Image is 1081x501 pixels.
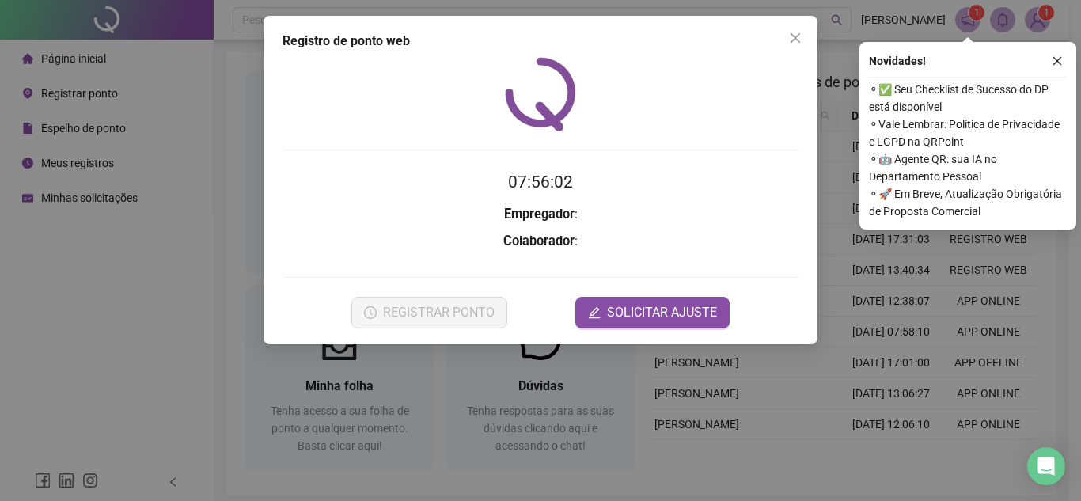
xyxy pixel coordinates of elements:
span: ⚬ ✅ Seu Checklist de Sucesso do DP está disponível [869,81,1067,116]
span: close [789,32,802,44]
img: QRPoint [505,57,576,131]
div: Registro de ponto web [283,32,798,51]
span: ⚬ 🤖 Agente QR: sua IA no Departamento Pessoal [869,150,1067,185]
span: SOLICITAR AJUSTE [607,303,717,322]
h3: : [283,204,798,225]
span: close [1052,55,1063,66]
strong: Colaborador [503,233,575,249]
span: ⚬ 🚀 Em Breve, Atualização Obrigatória de Proposta Comercial [869,185,1067,220]
button: Close [783,25,808,51]
h3: : [283,231,798,252]
strong: Empregador [504,207,575,222]
button: editSOLICITAR AJUSTE [575,297,730,328]
span: edit [588,306,601,319]
span: Novidades ! [869,52,926,70]
span: ⚬ Vale Lembrar: Política de Privacidade e LGPD na QRPoint [869,116,1067,150]
div: Open Intercom Messenger [1027,447,1065,485]
time: 07:56:02 [508,173,573,192]
button: REGISTRAR PONTO [351,297,507,328]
